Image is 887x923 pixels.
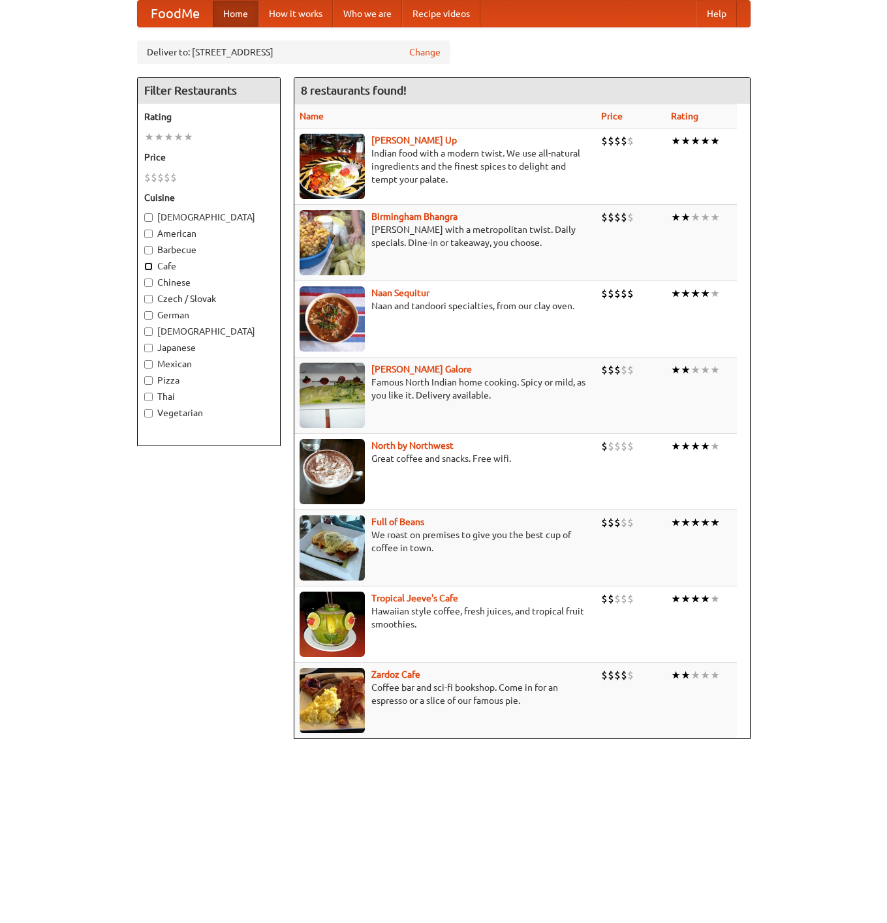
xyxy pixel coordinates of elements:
li: ★ [671,210,681,224]
li: $ [627,592,634,606]
a: Price [601,111,623,121]
input: German [144,311,153,320]
a: [PERSON_NAME] Galore [371,364,472,374]
input: [DEMOGRAPHIC_DATA] [144,327,153,336]
li: ★ [691,363,700,377]
li: ★ [710,363,720,377]
li: $ [601,668,608,682]
label: Mexican [144,357,273,371]
li: ★ [710,286,720,301]
li: ★ [710,134,720,148]
a: Recipe videos [402,1,480,27]
li: $ [601,515,608,530]
li: $ [621,134,627,148]
li: ★ [700,134,710,148]
li: $ [621,286,627,301]
li: $ [614,592,621,606]
li: ★ [691,134,700,148]
ng-pluralize: 8 restaurants found! [301,84,407,97]
li: $ [601,210,608,224]
li: ★ [681,592,691,606]
li: $ [614,210,621,224]
li: $ [614,134,621,148]
li: $ [608,286,614,301]
li: $ [614,668,621,682]
li: $ [627,134,634,148]
li: ★ [671,363,681,377]
img: north.jpg [300,439,365,504]
p: Famous North Indian home cooking. Spicy or mild, as you like it. Delivery available. [300,376,591,402]
a: Naan Sequitur [371,288,429,298]
label: [DEMOGRAPHIC_DATA] [144,325,273,338]
li: ★ [681,286,691,301]
label: Thai [144,390,273,403]
img: bhangra.jpg [300,210,365,275]
li: ★ [681,210,691,224]
img: zardoz.jpg [300,668,365,733]
li: $ [601,439,608,453]
label: Japanese [144,341,273,354]
p: We roast on premises to give you the best cup of coffee in town. [300,528,591,554]
li: ★ [681,668,691,682]
li: ★ [671,515,681,530]
label: Barbecue [144,243,273,256]
div: Deliver to: [STREET_ADDRESS] [137,40,450,64]
h4: Filter Restaurants [138,78,280,104]
a: Zardoz Cafe [371,669,420,680]
li: ★ [144,130,154,144]
li: $ [601,592,608,606]
li: $ [170,170,177,185]
li: $ [627,363,634,377]
p: Coffee bar and sci-fi bookshop. Come in for an espresso or a slice of our famous pie. [300,681,591,707]
a: How it works [258,1,333,27]
a: [PERSON_NAME] Up [371,135,457,145]
li: ★ [700,210,710,224]
li: $ [601,286,608,301]
li: $ [627,286,634,301]
label: American [144,227,273,240]
li: ★ [681,134,691,148]
label: [DEMOGRAPHIC_DATA] [144,211,273,224]
li: ★ [691,439,700,453]
li: ★ [700,515,710,530]
img: beans.jpg [300,515,365,581]
li: ★ [700,668,710,682]
li: ★ [174,130,183,144]
li: ★ [691,286,700,301]
li: ★ [710,439,720,453]
li: $ [621,210,627,224]
li: $ [627,439,634,453]
input: Japanese [144,344,153,352]
li: ★ [710,515,720,530]
img: jeeves.jpg [300,592,365,657]
p: Naan and tandoori specialties, from our clay oven. [300,299,591,312]
li: $ [621,363,627,377]
li: $ [608,668,614,682]
li: $ [601,363,608,377]
li: $ [621,592,627,606]
input: [DEMOGRAPHIC_DATA] [144,213,153,222]
p: Hawaiian style coffee, fresh juices, and tropical fruit smoothies. [300,605,591,631]
li: $ [608,210,614,224]
input: Thai [144,393,153,401]
li: $ [627,210,634,224]
a: Tropical Jeeve's Cafe [371,593,458,603]
li: $ [151,170,157,185]
img: naansequitur.jpg [300,286,365,352]
li: ★ [681,363,691,377]
label: Cafe [144,260,273,273]
li: ★ [671,592,681,606]
li: ★ [154,130,164,144]
a: Full of Beans [371,517,424,527]
input: Pizza [144,376,153,385]
li: ★ [700,363,710,377]
input: Mexican [144,360,153,369]
li: ★ [691,592,700,606]
img: currygalore.jpg [300,363,365,428]
li: ★ [183,130,193,144]
li: $ [621,668,627,682]
li: ★ [691,210,700,224]
input: Vegetarian [144,409,153,417]
label: Chinese [144,276,273,289]
li: ★ [681,515,691,530]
